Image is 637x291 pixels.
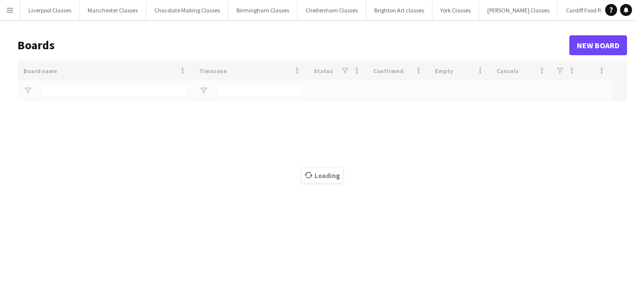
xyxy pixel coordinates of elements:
span: Loading [302,168,343,183]
button: Liverpool Classes [20,0,80,20]
h1: Boards [17,38,569,53]
button: Brighton Art classes [366,0,432,20]
button: York Classes [432,0,479,20]
button: Manchester Classes [80,0,146,20]
button: Birmingham Classes [228,0,298,20]
button: Chocolate Making Classes [146,0,228,20]
button: Cardiff Food Packages [558,0,630,20]
button: [PERSON_NAME] Classes [479,0,558,20]
button: Cheltenham Classes [298,0,366,20]
a: New Board [569,35,627,55]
